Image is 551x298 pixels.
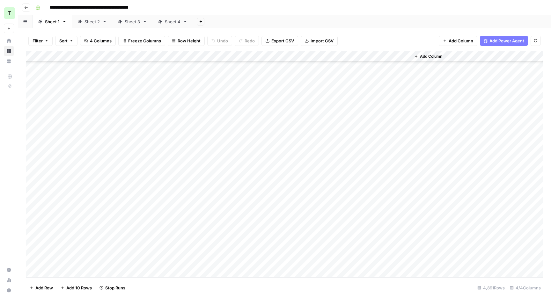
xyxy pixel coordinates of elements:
a: Home [4,36,14,46]
div: 4,891 Rows [475,283,507,293]
button: Help + Support [4,285,14,295]
div: Sheet 1 [45,18,60,25]
a: Usage [4,275,14,285]
div: Sheet 4 [165,18,180,25]
a: Sheet 3 [112,15,152,28]
span: Freeze Columns [128,38,161,44]
a: Browse [4,46,14,56]
span: T [8,9,11,17]
span: Export CSV [271,38,294,44]
button: Freeze Columns [118,36,165,46]
span: Sort [59,38,68,44]
button: Sort [55,36,77,46]
a: Sheet 4 [152,15,193,28]
button: 4 Columns [80,36,116,46]
button: Add Power Agent [480,36,528,46]
button: Stop Runs [96,283,129,293]
span: Row Height [178,38,201,44]
a: Sheet 2 [72,15,112,28]
span: Import CSV [311,38,334,44]
button: Row Height [168,36,205,46]
span: Add Row [35,285,53,291]
button: Redo [235,36,259,46]
button: Add Column [412,52,445,61]
button: Filter [28,36,53,46]
button: Export CSV [261,36,298,46]
button: Add Column [439,36,477,46]
span: Undo [217,38,228,44]
span: Add Column [420,54,442,59]
span: Add Power Agent [489,38,524,44]
button: Add 10 Rows [57,283,96,293]
button: Undo [207,36,232,46]
span: Stop Runs [105,285,125,291]
button: Workspace: TY SEO Team [4,5,14,21]
button: Add Row [26,283,57,293]
a: Settings [4,265,14,275]
div: Sheet 2 [84,18,100,25]
a: Sheet 1 [33,15,72,28]
a: Your Data [4,56,14,66]
span: Filter [33,38,43,44]
span: Redo [245,38,255,44]
button: Import CSV [301,36,338,46]
div: 4/4 Columns [507,283,543,293]
div: Sheet 3 [125,18,140,25]
span: 4 Columns [90,38,112,44]
span: Add 10 Rows [66,285,92,291]
span: Add Column [449,38,473,44]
